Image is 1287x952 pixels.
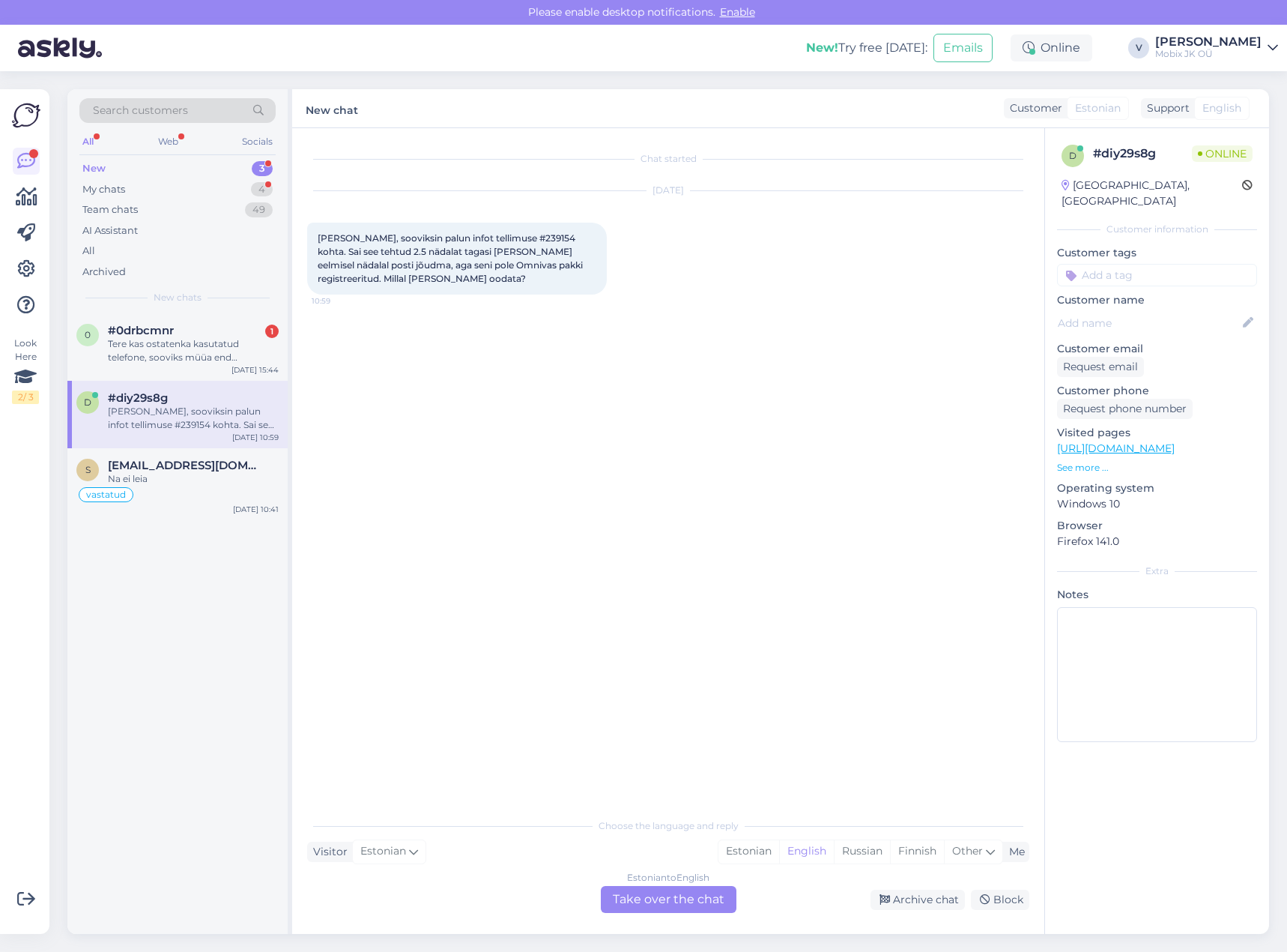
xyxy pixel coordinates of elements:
[1057,399,1193,419] div: Request phone number
[1003,844,1025,860] div: Me
[1057,223,1257,236] div: Customer information
[806,40,838,55] b: New!
[1069,150,1076,161] span: d
[1202,100,1241,116] span: English
[1128,37,1149,58] div: V
[1057,383,1257,399] p: Customer phone
[715,5,760,19] span: Enable
[82,182,125,197] div: My chats
[1057,292,1257,308] p: Customer name
[307,819,1029,833] div: Choose the language and reply
[79,132,97,151] div: All
[1093,145,1192,163] div: # diy29s8g
[1192,145,1253,162] span: Online
[108,472,279,486] div: Na ei leia
[1057,480,1257,496] p: Operating system
[1057,341,1257,357] p: Customer email
[1057,425,1257,441] p: Visited pages
[933,34,993,62] button: Emails
[155,132,181,151] div: Web
[245,202,273,217] div: 49
[1057,264,1257,286] input: Add a tag
[952,844,983,858] span: Other
[870,890,965,910] div: Archive chat
[82,202,138,217] div: Team chats
[154,291,202,304] span: New chats
[601,886,736,913] div: Take over the chat
[307,152,1029,166] div: Chat started
[108,337,279,364] div: Tere kas ostatenka kasutatud telefone, sooviks müüa end iphone15plus
[779,840,834,863] div: English
[84,397,91,408] span: d
[834,840,890,863] div: Russian
[12,337,39,404] div: Look Here
[1057,357,1144,377] div: Request email
[360,843,406,860] span: Estonian
[265,325,279,338] div: 1
[1057,461,1257,475] p: See more ...
[82,244,95,259] div: All
[1141,100,1190,116] div: Support
[627,871,709,885] div: Estonian to English
[233,504,279,515] div: [DATE] 10:41
[82,161,106,176] div: New
[1057,245,1257,261] p: Customer tags
[307,184,1029,197] div: [DATE]
[231,364,279,376] div: [DATE] 15:44
[890,840,944,863] div: Finnish
[312,295,368,307] span: 10:59
[82,265,126,280] div: Archived
[232,432,279,443] div: [DATE] 10:59
[1057,564,1257,578] div: Extra
[85,464,91,475] span: s
[306,98,358,118] label: New chat
[1058,315,1240,331] input: Add name
[252,161,273,176] div: 3
[1155,48,1262,60] div: Mobix JK OÜ
[239,132,276,151] div: Socials
[307,844,348,860] div: Visitor
[108,324,174,337] span: #0drbcmnr
[971,890,1029,910] div: Block
[1011,34,1092,61] div: Online
[93,103,188,118] span: Search customers
[12,101,40,130] img: Askly Logo
[1057,496,1257,512] p: Windows 10
[85,329,91,340] span: 0
[108,459,264,472] span: svetlanapaiste@gmail.com
[251,182,273,197] div: 4
[1155,36,1262,48] div: [PERSON_NAME]
[1155,36,1278,60] a: [PERSON_NAME]Mobix JK OÜ
[1057,587,1257,603] p: Notes
[108,391,168,405] span: #diy29s8g
[1075,100,1121,116] span: Estonian
[318,232,585,284] span: [PERSON_NAME], sooviksin palun infot tellimuse #239154 kohta. Sai see tehtud 2.5 nädalat tagasi [...
[108,405,279,432] div: [PERSON_NAME], sooviksin palun infot tellimuse #239154 kohta. Sai see tehtud 2.5 nädalat tagasi [...
[1062,178,1242,209] div: [GEOGRAPHIC_DATA], [GEOGRAPHIC_DATA]
[86,490,126,499] span: vastatud
[12,391,39,404] div: 2 / 3
[82,223,138,238] div: AI Assistant
[806,39,927,57] div: Try free [DATE]:
[718,840,779,863] div: Estonian
[1004,100,1062,116] div: Customer
[1057,534,1257,549] p: Firefox 141.0
[1057,518,1257,534] p: Browser
[1057,442,1175,455] a: [URL][DOMAIN_NAME]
